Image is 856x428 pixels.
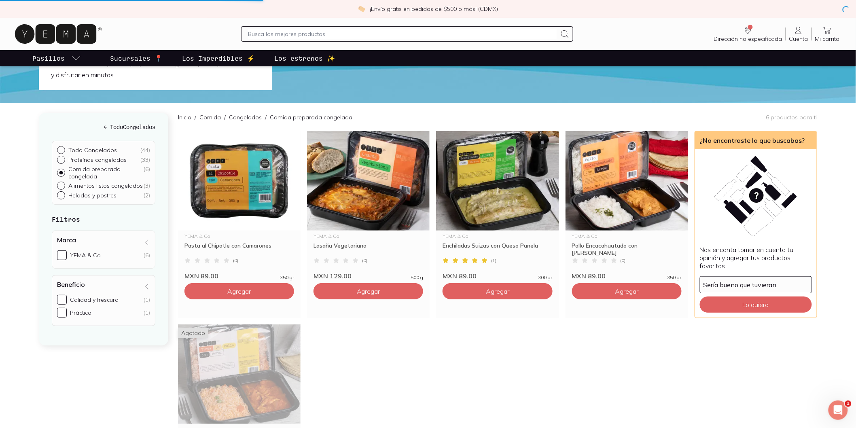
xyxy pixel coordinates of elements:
[828,400,848,420] iframe: Intercom live chat
[845,400,852,407] span: 1
[110,53,163,63] p: Sucursales 📍
[812,25,843,42] a: Mi carrito
[411,275,423,280] span: 500 g
[233,258,238,263] span: ( 0 )
[143,165,150,180] div: ( 6 )
[143,182,150,189] div: ( 3 )
[436,131,559,231] img: _ENCHILADAS SUIZAS CON QUESO
[314,242,423,256] div: Lasaña Vegetariana
[695,131,817,149] div: ¿No encontraste lo que buscabas?
[621,258,626,263] span: ( 0 )
[270,113,352,121] p: Comida preparada congelada
[178,131,301,280] a: Pasta al Chipotle con CamaronesYEMA & CoPasta al Chipotle con Camarones(0)MXN 89.00350 gr
[182,53,255,63] p: Los Imperdibles ⚡️
[786,25,812,42] a: Cuenta
[443,283,552,299] button: Agregar
[572,234,682,239] div: YEMA & Co
[143,192,150,199] div: ( 2 )
[70,252,101,259] div: YEMA & Co
[566,131,688,280] a: Pollo CacahuateYEMA & CoPollo Encacahuatado con [PERSON_NAME](0)MXN 89.00350 gr
[711,25,786,42] a: Dirección no especificada
[228,287,251,295] span: Agregar
[70,296,119,303] div: Calidad y frescura
[572,242,682,256] div: Pollo Encacahuatado con [PERSON_NAME]
[307,131,430,280] a: Lasaña VegetarianaYEMA & CoLasaña Vegetariana(0)MXN 129.00500 g
[572,283,682,299] button: Agregar
[57,308,67,318] input: Práctico(1)
[436,131,559,280] a: _ENCHILADAS SUIZAS CON QUESOYEMA & CoEnchiladas Suizas con Queso Panela(1)MXN 89.00300 gr
[184,242,294,256] div: Pasta al Chipotle con Camarones
[140,156,150,163] div: ( 33 )
[307,131,430,231] img: Lasaña Vegetariana
[108,50,164,66] a: Sucursales 📍
[766,114,817,121] p: 6 productos para ti
[314,272,352,280] span: MXN 129.00
[789,35,808,42] span: Cuenta
[714,35,782,42] span: Dirección no especificada
[52,123,155,131] a: ← TodoCongelados
[52,215,80,223] strong: Filtros
[273,50,337,66] a: Los estrenos ✨
[274,53,335,63] p: Los estrenos ✨
[68,192,117,199] p: Helados y postres
[178,114,191,121] a: Inicio
[357,287,380,295] span: Agregar
[68,182,143,189] p: Alimentos listos congelados
[180,50,256,66] a: Los Imperdibles ⚡️
[280,275,294,280] span: 350 gr
[68,146,117,154] p: Todo Congelados
[52,231,155,269] div: Marca
[566,131,688,231] img: Pollo Cacahuate
[31,50,83,66] a: pasillo-todos-link
[51,58,260,81] p: Descubre nuestros platillos preparados congelados, listos para calentar y disfrutar en minutos.
[52,123,155,131] h5: ← Todo Congelados
[221,113,229,121] span: /
[262,113,270,121] span: /
[443,242,552,256] div: Enchiladas Suizas con Queso Panela
[370,5,498,13] p: ¡Envío gratis en pedidos de $500 o más! (CDMX)
[538,275,553,280] span: 300 gr
[572,272,606,280] span: MXN 89.00
[443,272,477,280] span: MXN 89.00
[140,146,150,154] div: ( 44 )
[178,131,301,231] img: Pasta al Chipotle con Camarones
[57,280,85,288] h4: Beneficio
[615,287,638,295] span: Agregar
[68,165,143,180] p: Comida preparada congelada
[68,156,127,163] p: Proteínas congeladas
[700,246,812,270] p: Nos encanta tomar en cuenta tu opinión y agregar tus productos favoritos
[199,114,221,121] a: Comida
[57,295,67,305] input: Calidad y frescura(1)
[57,236,76,244] h4: Marca
[184,234,294,239] div: YEMA & Co
[144,252,150,259] div: (6)
[52,275,155,326] div: Beneficio
[184,283,294,299] button: Agregar
[248,29,557,39] input: Busca los mejores productos
[486,287,509,295] span: Agregar
[815,35,840,42] span: Mi carrito
[229,114,262,121] a: Congelados
[314,234,423,239] div: YEMA & Co
[70,309,91,316] div: Práctico
[358,5,365,13] img: check
[32,53,65,63] p: Pasillos
[667,275,682,280] span: 350 gr
[491,258,496,263] span: ( 1 )
[178,324,301,424] img: tinga de pollo con arroz
[184,272,218,280] span: MXN 89.00
[178,328,208,338] span: Agotado
[57,250,67,260] input: YEMA & Co(6)
[144,309,150,316] div: (1)
[362,258,367,263] span: ( 0 )
[191,113,199,121] span: /
[700,297,812,313] button: Lo quiero
[314,283,423,299] button: Agregar
[144,296,150,303] div: (1)
[443,234,552,239] div: YEMA & Co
